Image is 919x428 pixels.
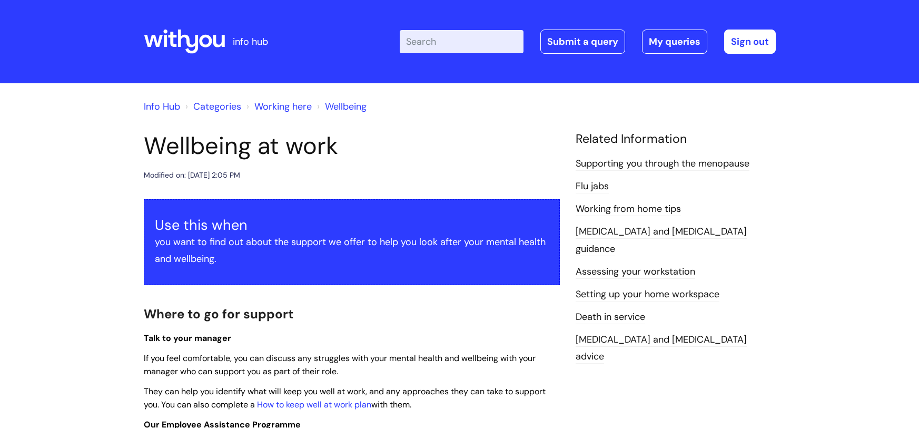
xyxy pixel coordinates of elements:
a: Info Hub [144,100,180,113]
h3: Use this when [155,217,549,234]
span: They can help you identify what will keep you well at work, and any approaches they can take to s... [144,386,546,410]
div: Modified on: [DATE] 2:05 PM [144,169,240,182]
a: Sign out [724,30,776,54]
span: with them. [371,399,411,410]
a: Categories [193,100,241,113]
a: [MEDICAL_DATA] and [MEDICAL_DATA] guidance [576,225,747,256]
span: Where to go for support [144,306,293,322]
span: If you feel comfortable, you can discuss any struggles with your mental health and wellbeing with... [144,353,536,377]
a: Setting up your home workspace [576,288,719,301]
div: | - [400,30,776,54]
p: info hub [233,33,268,50]
a: Submit a query [540,30,625,54]
h4: Related Information [576,132,776,147]
span: Talk to your manager [144,333,231,344]
a: How to keep well at work plan [257,399,371,410]
li: Working here [244,98,312,115]
li: Wellbeing [314,98,367,115]
a: Death in service [576,310,645,324]
a: Supporting you through the menopause [576,157,749,171]
a: Flu jabs [576,180,609,193]
a: Assessing your workstation [576,265,695,279]
a: [MEDICAL_DATA] and [MEDICAL_DATA] advice [576,333,747,364]
a: My queries [642,30,707,54]
a: Wellbeing [325,100,367,113]
li: Solution home [183,98,241,115]
input: Search [400,30,523,53]
h1: Wellbeing at work [144,132,560,160]
a: Working from home tips [576,202,681,216]
a: Working here [254,100,312,113]
p: you want to find out about the support we offer to help you look after your mental health and wel... [155,234,549,268]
